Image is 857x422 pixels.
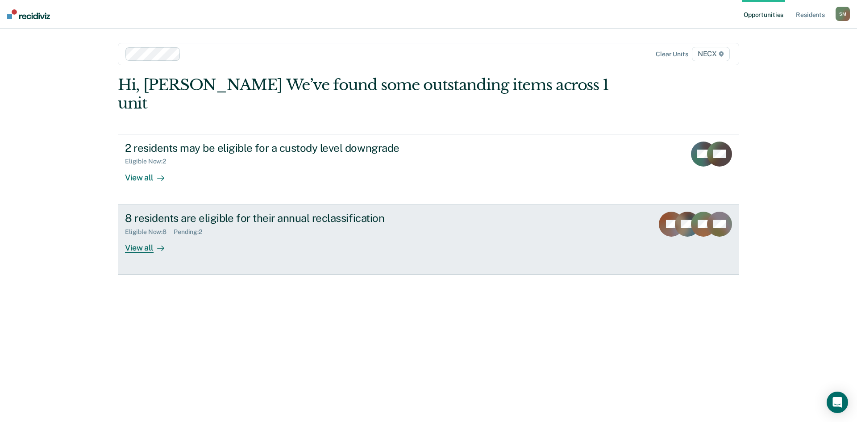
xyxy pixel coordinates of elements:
[125,165,175,183] div: View all
[118,205,739,275] a: 8 residents are eligible for their annual reclassificationEligible Now:8Pending:2View all
[125,212,438,225] div: 8 residents are eligible for their annual reclassification
[118,134,739,205] a: 2 residents may be eligible for a custody level downgradeEligible Now:2View all
[125,228,174,236] div: Eligible Now : 8
[125,142,438,155] div: 2 residents may be eligible for a custody level downgrade
[836,7,850,21] button: SM
[827,392,848,413] div: Open Intercom Messenger
[118,76,615,113] div: Hi, [PERSON_NAME] We’ve found some outstanding items across 1 unit
[7,9,50,19] img: Recidiviz
[174,228,209,236] div: Pending : 2
[125,235,175,253] div: View all
[125,158,173,165] div: Eligible Now : 2
[656,50,688,58] div: Clear units
[692,47,730,61] span: NECX
[836,7,850,21] div: S M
